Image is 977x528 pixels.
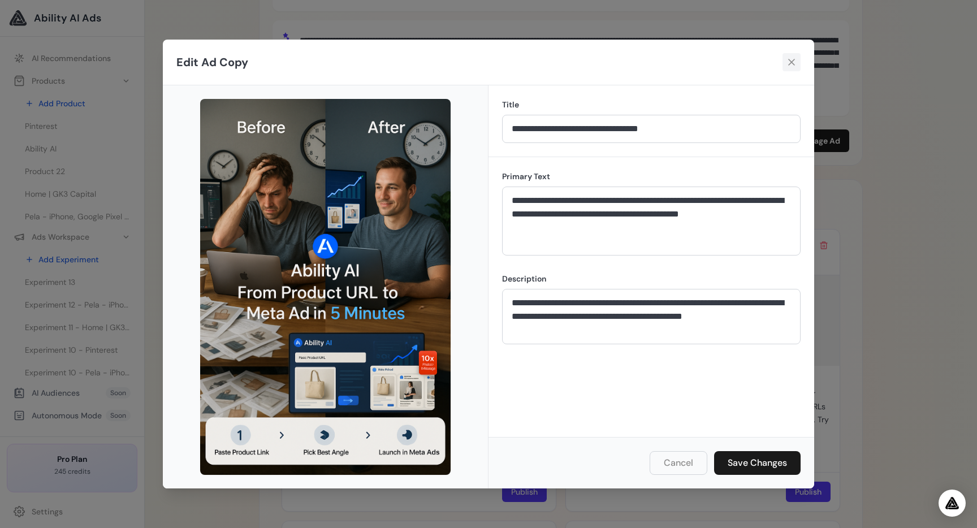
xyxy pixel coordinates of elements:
[650,451,707,475] button: Cancel
[502,273,801,284] label: Description
[714,451,801,475] button: Save Changes
[176,54,248,70] h2: Edit Ad Copy
[939,490,966,517] div: Open Intercom Messenger
[502,171,801,182] label: Primary Text
[502,99,801,110] label: Title
[200,99,451,475] img: Ad Media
